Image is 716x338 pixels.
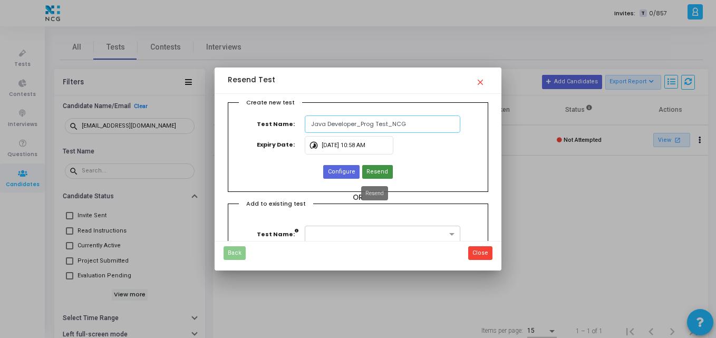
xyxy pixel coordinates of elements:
h5: Resend Test [228,76,275,85]
label: Test Name: [257,226,309,243]
button: Resend [362,165,392,179]
h5: OR [228,194,488,202]
label: Test Name: [251,115,305,133]
button: Configure [323,165,359,179]
button: Close [468,246,492,260]
label: Expiry Date: [251,136,305,153]
span: Resend [366,168,388,177]
div: Add to existing test [239,199,313,210]
span: Configure [328,168,355,177]
mat-icon: timelapse [309,136,322,149]
button: Back [224,246,246,260]
mat-icon: close [476,73,488,85]
div: Create new test [239,98,302,109]
div: Resend [361,186,388,200]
